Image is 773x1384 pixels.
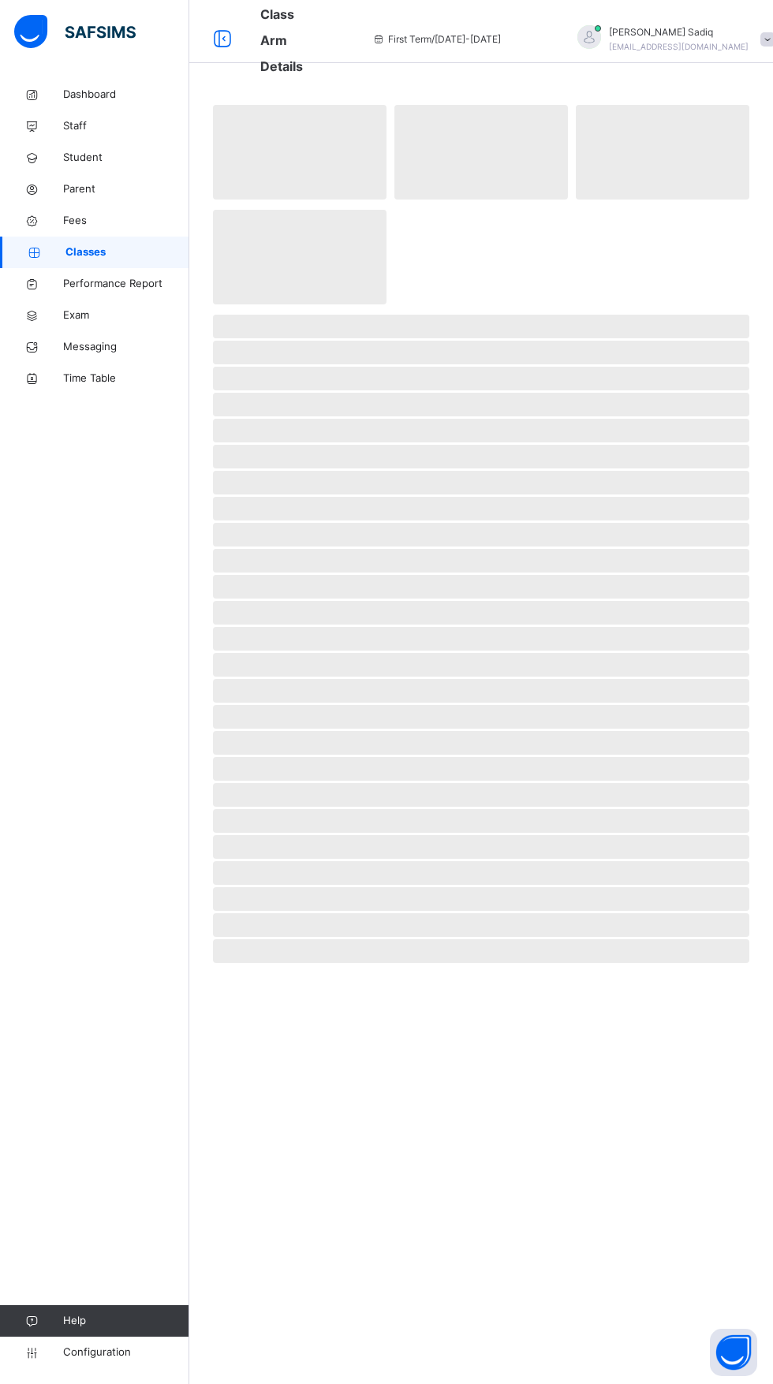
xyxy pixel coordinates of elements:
[213,210,386,304] span: ‌
[213,835,749,859] span: ‌
[213,939,749,963] span: ‌
[213,575,749,599] span: ‌
[213,887,749,911] span: ‌
[213,679,749,703] span: ‌
[63,1345,189,1360] span: Configuration
[213,367,749,390] span: ‌
[213,523,749,547] span: ‌
[213,601,749,625] span: ‌
[63,371,189,386] span: Time Table
[213,549,749,573] span: ‌
[213,913,749,937] span: ‌
[63,1313,189,1329] span: Help
[213,497,749,520] span: ‌
[372,32,501,47] span: session/term information
[710,1329,757,1376] button: Open asap
[63,118,189,134] span: Staff
[65,244,189,260] span: Classes
[63,308,189,323] span: Exam
[213,393,749,416] span: ‌
[63,181,189,197] span: Parent
[63,276,189,292] span: Performance Report
[63,339,189,355] span: Messaging
[213,445,749,468] span: ‌
[576,105,749,200] span: ‌
[609,25,749,39] span: [PERSON_NAME] Sadiq
[213,757,749,781] span: ‌
[213,471,749,494] span: ‌
[213,105,386,200] span: ‌
[213,861,749,885] span: ‌
[213,809,749,833] span: ‌
[213,705,749,729] span: ‌
[213,653,749,677] span: ‌
[213,627,749,651] span: ‌
[609,42,749,51] span: [EMAIL_ADDRESS][DOMAIN_NAME]
[213,315,749,338] span: ‌
[213,341,749,364] span: ‌
[63,213,189,229] span: Fees
[213,783,749,807] span: ‌
[63,150,189,166] span: Student
[63,87,189,103] span: Dashboard
[213,419,749,442] span: ‌
[394,105,568,200] span: ‌
[260,6,303,74] span: Class Arm Details
[213,731,749,755] span: ‌
[14,15,136,48] img: safsims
